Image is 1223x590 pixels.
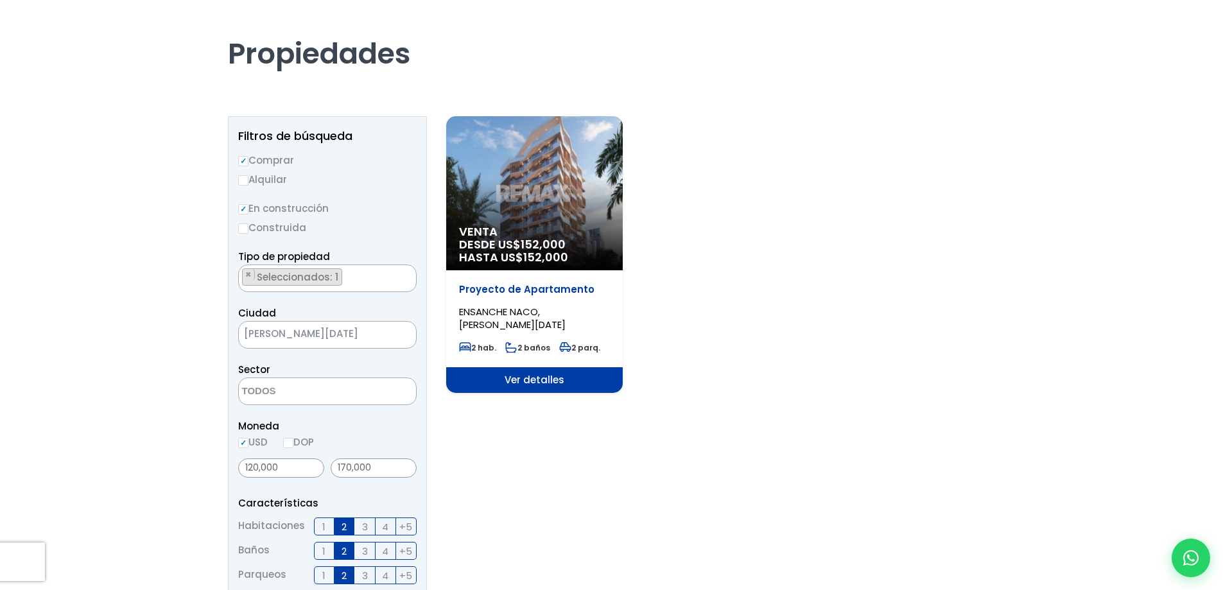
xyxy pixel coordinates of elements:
[382,568,388,584] span: 4
[238,418,417,434] span: Moneda
[399,519,412,535] span: +5
[322,543,325,559] span: 1
[459,251,610,264] span: HASTA US$
[238,250,330,263] span: Tipo de propiedad
[238,438,248,448] input: USD
[238,321,417,349] span: SANTO DOMINGO DE GUZMÁN
[459,225,610,238] span: Venta
[238,156,248,166] input: Comprar
[362,543,368,559] span: 3
[238,434,268,450] label: USD
[382,543,388,559] span: 4
[243,269,255,281] button: Remove item
[399,568,412,584] span: +5
[238,495,417,511] p: Características
[342,519,347,535] span: 2
[446,367,623,393] span: Ver detalles
[362,568,368,584] span: 3
[283,434,314,450] label: DOP
[239,378,363,406] textarea: Search
[384,325,403,345] button: Remove all items
[228,1,996,71] h1: Propiedades
[238,458,324,478] input: Precio mínimo
[238,542,270,560] span: Baños
[238,175,248,186] input: Alquilar
[283,438,293,448] input: DOP
[402,268,410,281] button: Remove all items
[245,269,252,281] span: ×
[238,306,276,320] span: Ciudad
[521,236,566,252] span: 152,000
[446,116,623,393] a: Venta DESDE US$152,000 HASTA US$152,000 Proyecto de Apartamento ENSANCHE NACO, [PERSON_NAME][DATE...
[238,152,417,168] label: Comprar
[238,566,286,584] span: Parqueos
[239,265,246,293] textarea: Search
[399,543,412,559] span: +5
[459,283,610,296] p: Proyecto de Apartamento
[331,458,417,478] input: Precio máximo
[459,305,566,331] span: ENSANCHE NACO, [PERSON_NAME][DATE]
[559,342,600,353] span: 2 parq.
[239,325,384,343] span: SANTO DOMINGO DE GUZMÁN
[403,269,409,281] span: ×
[382,519,388,535] span: 4
[459,342,496,353] span: 2 hab.
[322,519,325,535] span: 1
[362,519,368,535] span: 3
[238,363,270,376] span: Sector
[238,223,248,234] input: Construida
[523,249,568,265] span: 152,000
[238,220,417,236] label: Construida
[459,238,610,264] span: DESDE US$
[238,171,417,187] label: Alquilar
[342,568,347,584] span: 2
[397,329,403,341] span: ×
[342,543,347,559] span: 2
[322,568,325,584] span: 1
[238,204,248,214] input: En construcción
[242,268,342,286] li: APARTAMENTO
[238,200,417,216] label: En construcción
[238,130,417,143] h2: Filtros de búsqueda
[238,517,305,535] span: Habitaciones
[256,270,342,284] span: Seleccionados: 1
[505,342,550,353] span: 2 baños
